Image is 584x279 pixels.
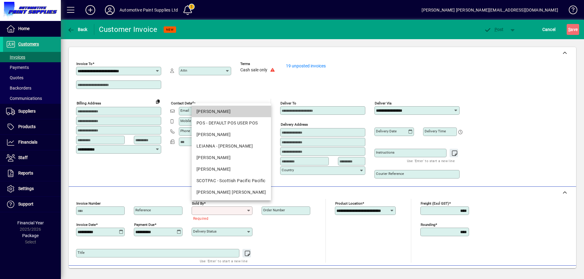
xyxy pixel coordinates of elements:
mat-label: Product location [335,201,362,206]
span: Support [18,202,33,206]
mat-label: Invoice date [76,223,96,227]
mat-option: SCOTPAC - Scottish Pacific Pacific [192,175,271,186]
mat-label: Courier Reference [376,172,404,176]
mat-option: MAUREEN - Maureen Hinton [192,152,271,163]
span: Invoices [6,55,25,60]
mat-label: Invoice To [76,62,92,66]
div: Automotive Paint Supplies Ltd [120,5,178,15]
button: Save [567,24,579,35]
mat-label: Payment due [134,223,155,227]
mat-label: Mobile [180,119,191,123]
div: SCOTPAC - Scottish Pacific Pacific [196,178,266,184]
mat-option: MIKAYLA - Mikayla Hinton [192,163,271,175]
mat-label: Instructions [376,150,395,155]
span: Reports [18,171,33,175]
span: P [495,27,497,32]
mat-label: Delivery status [193,229,217,233]
mat-label: Phone [180,129,190,133]
a: Knowledge Base [564,1,576,21]
mat-label: Reference [135,208,151,212]
mat-label: Sold by [192,201,204,206]
span: Settings [18,186,34,191]
span: Terms [240,62,277,66]
a: Reports [3,166,61,181]
div: POS - DEFAULT POS USER POS [196,120,266,126]
span: Communications [6,96,42,101]
a: Quotes [3,73,61,83]
a: 19 unposted invoices [286,63,326,68]
span: Package [22,233,39,238]
div: Customer Invoice [99,25,158,34]
div: [PERSON_NAME] [196,131,266,138]
span: Home [18,26,30,31]
div: LEIANNA - [PERSON_NAME] [196,143,266,149]
span: Products [18,124,36,129]
mat-label: Rounding [421,223,435,227]
div: [PERSON_NAME] [PERSON_NAME][EMAIL_ADDRESS][DOMAIN_NAME] [422,5,558,15]
mat-label: Freight (excl GST) [421,201,449,206]
a: Suppliers [3,104,61,119]
a: Staff [3,150,61,165]
mat-label: Invoice number [76,201,101,206]
button: Post [481,24,507,35]
mat-label: Title [78,250,85,255]
app-page-header-button: Back [61,24,94,35]
div: [PERSON_NAME] [PERSON_NAME] [196,189,266,196]
mat-label: Country [282,168,294,172]
a: Invoices [3,52,61,62]
a: Support [3,197,61,212]
div: [PERSON_NAME] [196,166,266,172]
mat-label: Delivery date [376,129,397,133]
mat-option: KIM - Kim Hinton [192,129,271,140]
span: Financials [18,140,37,145]
mat-option: DAVID - Dave Hinton [192,106,271,117]
mat-hint: Use 'Enter' to start a new line [200,257,248,264]
span: Backorders [6,86,31,90]
a: Home [3,21,61,36]
span: ave [568,25,578,34]
mat-option: POS - DEFAULT POS USER POS [192,117,271,129]
button: Cancel [541,24,557,35]
mat-label: Order number [263,208,285,212]
button: Copy to Delivery address [153,97,163,106]
mat-option: LEIANNA - Leianna Lemalu [192,140,271,152]
a: Payments [3,62,61,73]
span: Financial Year [17,220,44,225]
mat-label: Deliver via [375,101,391,105]
mat-hint: Use 'Enter' to start a new line [407,157,455,164]
div: [PERSON_NAME] [196,108,266,115]
span: Staff [18,155,28,160]
button: Profile [100,5,120,15]
span: Back [67,27,88,32]
span: Cash sale only [240,68,267,73]
a: Settings [3,181,61,196]
a: Financials [3,135,61,150]
div: [PERSON_NAME] [196,155,266,161]
mat-error: Required [193,215,248,221]
a: Backorders [3,83,61,93]
span: ost [484,27,504,32]
span: Cancel [542,25,556,34]
mat-label: Delivery time [425,129,446,133]
button: Add [81,5,100,15]
span: Payments [6,65,29,70]
a: Products [3,119,61,134]
mat-label: Deliver To [280,101,296,105]
span: Suppliers [18,109,36,114]
mat-option: SHALINI - Shalini Cyril [192,186,271,198]
a: Communications [3,93,61,104]
span: Quotes [6,75,23,80]
button: Back [66,24,89,35]
span: Customers [18,42,39,46]
mat-label: Email [180,108,189,113]
span: S [568,27,571,32]
span: NEW [166,28,174,32]
mat-label: Attn [180,68,187,73]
